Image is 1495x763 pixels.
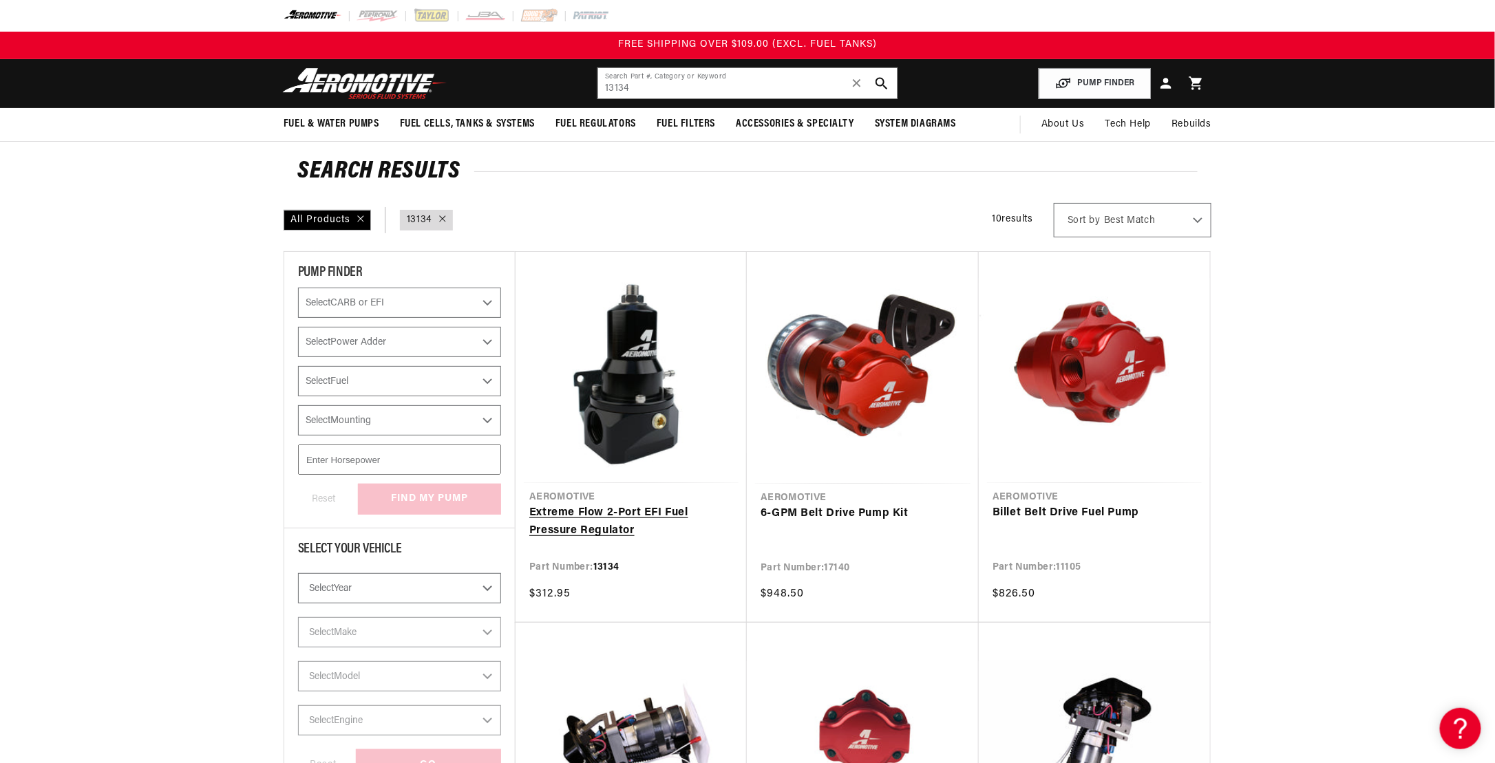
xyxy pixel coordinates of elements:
span: Accessories & Specialty [736,117,854,131]
a: Extreme Flow 2-Port EFI Fuel Pressure Regulator [529,504,733,539]
span: Fuel & Water Pumps [284,117,379,131]
span: Rebuilds [1171,117,1211,132]
summary: Accessories & Specialty [725,108,865,140]
button: PUMP FINDER [1039,68,1151,99]
img: Aeromotive [279,67,451,100]
a: Billet Belt Drive Fuel Pump [993,504,1196,522]
select: Model [298,661,501,691]
div: All Products [284,210,371,230]
span: Sort by [1068,214,1101,228]
h2: Search Results [297,161,1198,183]
summary: Fuel & Water Pumps [273,108,390,140]
input: Search by Part Number, Category or Keyword [598,68,897,98]
span: ✕ [851,72,863,94]
summary: Fuel Regulators [545,108,646,140]
summary: Fuel Filters [646,108,725,140]
select: Make [298,617,501,647]
select: Power Adder [298,327,501,357]
span: Fuel Cells, Tanks & Systems [400,117,535,131]
select: Engine [298,705,501,735]
a: 6-GPM Belt Drive Pump Kit [761,505,965,523]
summary: Fuel Cells, Tanks & Systems [390,108,545,140]
span: Fuel Filters [657,117,715,131]
summary: Rebuilds [1161,108,1222,141]
summary: Tech Help [1095,108,1161,141]
a: About Us [1031,108,1095,141]
select: Sort by [1054,203,1211,237]
span: System Diagrams [875,117,956,131]
span: About Us [1041,119,1085,129]
select: CARB or EFI [298,288,501,318]
span: Tech Help [1105,117,1151,132]
select: Mounting [298,405,501,436]
select: Fuel [298,366,501,396]
select: Year [298,573,501,603]
span: PUMP FINDER [298,266,363,279]
a: 13134 [407,213,432,228]
button: search button [867,68,897,98]
span: FREE SHIPPING OVER $109.00 (EXCL. FUEL TANKS) [618,39,877,50]
input: Enter Horsepower [298,444,501,475]
summary: System Diagrams [865,108,966,140]
div: Select Your Vehicle [298,542,501,559]
span: 10 results [993,214,1033,224]
span: Fuel Regulators [555,117,636,131]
